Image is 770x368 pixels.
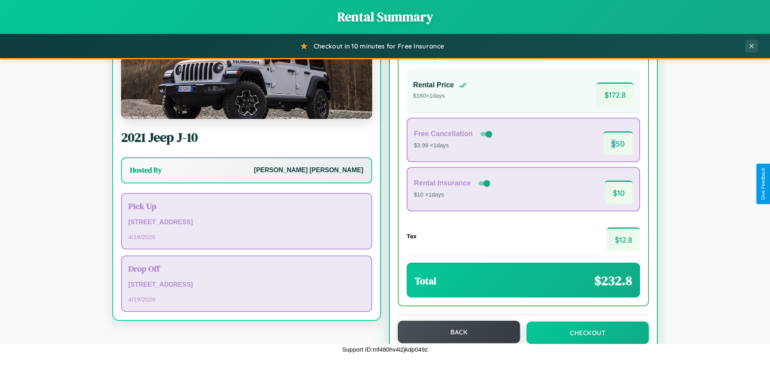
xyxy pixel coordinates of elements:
h3: Drop Off [128,263,365,274]
p: Support ID: mf480hv4i2jkdp049z [342,344,428,355]
span: $ 172.8 [596,82,634,106]
p: [STREET_ADDRESS] [128,217,365,228]
span: $ 232.8 [594,272,632,290]
h4: Tax [407,233,417,239]
span: $ 10 [605,181,633,204]
button: Back [398,321,520,343]
h1: Rental Summary [8,8,762,26]
h4: Free Cancellation [414,130,473,138]
button: Checkout [527,322,649,344]
p: 4 / 18 / 2026 [128,231,365,242]
p: [STREET_ADDRESS] [128,279,365,291]
h3: Total [415,274,436,288]
p: $ 160 × 1 days [413,91,467,101]
h3: Hosted By [130,165,162,175]
div: Give Feedback [760,168,766,200]
p: 4 / 19 / 2026 [128,294,365,305]
p: [PERSON_NAME] [PERSON_NAME] [254,165,363,176]
span: Checkout in 10 minutes for Free Insurance [314,42,444,50]
h4: Rental Price [413,81,454,89]
h3: Pick Up [128,200,365,212]
h4: Rental Insurance [414,179,471,187]
h2: 2021 Jeep J-10 [121,129,372,146]
span: $ 50 [603,131,633,155]
span: $ 12.8 [607,227,640,251]
p: $3.99 × 1 days [414,141,494,151]
img: Jeep J-10 [121,39,372,119]
p: $10 × 1 days [414,190,492,200]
